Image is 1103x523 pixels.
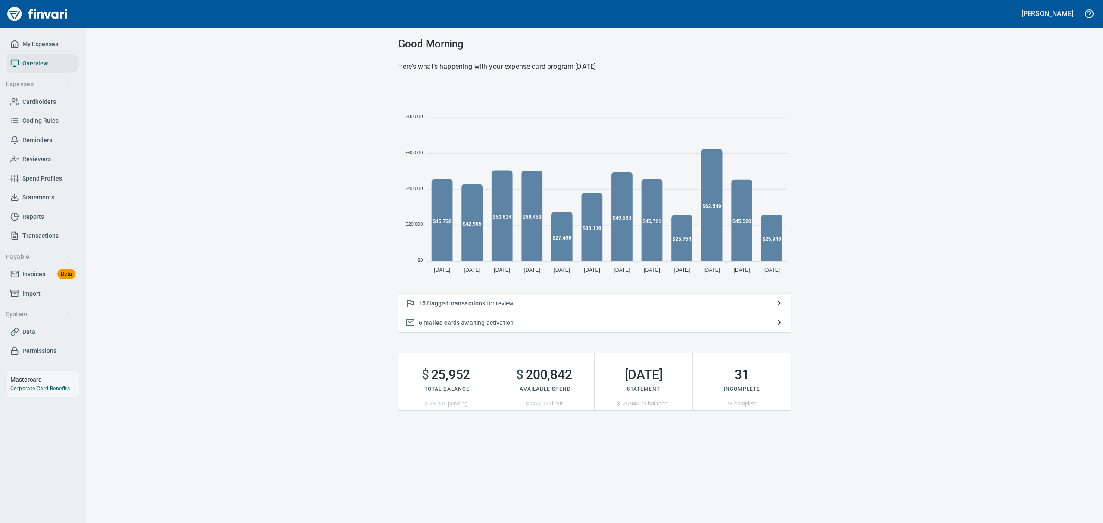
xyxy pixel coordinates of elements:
[3,76,75,92] button: Expenses
[554,267,570,273] tspan: [DATE]
[6,252,71,262] span: Payable
[7,131,79,150] a: Reminders
[406,186,423,191] tspan: $40,000
[7,149,79,169] a: Reviewers
[674,267,690,273] tspan: [DATE]
[6,309,71,320] span: System
[22,58,48,69] span: Overview
[763,267,780,273] tspan: [DATE]
[22,230,59,241] span: Transactions
[7,169,79,188] a: Spend Profiles
[427,300,485,307] span: flagged transactions
[693,353,791,410] button: 31Incomplete78 complete
[7,54,79,73] a: Overview
[22,97,56,107] span: Cardholders
[734,267,750,273] tspan: [DATE]
[10,386,70,392] a: Corporate Card Benefits
[22,212,44,222] span: Reports
[7,207,79,227] a: Reports
[7,341,79,361] a: Permissions
[704,267,720,273] tspan: [DATE]
[1022,9,1073,18] h5: [PERSON_NAME]
[22,135,52,146] span: Reminders
[419,318,770,327] p: awaiting activation
[22,115,59,126] span: Coding Rules
[584,267,600,273] tspan: [DATE]
[7,265,79,284] a: InvoicesBeta
[22,154,51,165] span: Reviewers
[406,150,423,155] tspan: $60,000
[7,92,79,112] a: Cardholders
[1019,7,1075,20] button: [PERSON_NAME]
[5,3,70,24] img: Finvari
[3,306,75,322] button: System
[3,249,75,265] button: Payable
[398,294,791,313] button: 15 flagged transactions for review
[7,34,79,54] a: My Expenses
[57,269,75,279] span: Beta
[434,267,450,273] tspan: [DATE]
[22,192,54,203] span: Statements
[22,327,35,337] span: Data
[693,399,791,408] p: 78 complete
[10,375,79,384] h6: Mastercard
[398,38,791,50] h3: Good Morning
[418,258,423,263] tspan: $0
[693,367,791,383] h2: 31
[406,114,423,119] tspan: $80,000
[7,226,79,246] a: Transactions
[464,267,480,273] tspan: [DATE]
[7,188,79,207] a: Statements
[406,221,423,227] tspan: $20,000
[6,79,71,90] span: Expenses
[724,386,760,392] span: Incomplete
[424,319,460,326] span: mailed cards
[644,267,660,273] tspan: [DATE]
[614,267,630,273] tspan: [DATE]
[22,346,56,356] span: Permissions
[398,61,791,73] h6: Here’s what’s happening with your expense card program [DATE]
[398,313,791,333] button: 6 mailed cards awaiting activation
[7,111,79,131] a: Coding Rules
[22,39,58,50] span: My Expenses
[419,319,422,326] span: 6
[22,173,62,184] span: Spend Profiles
[22,288,41,299] span: Import
[524,267,540,273] tspan: [DATE]
[419,300,426,307] span: 15
[22,269,45,280] span: Invoices
[7,284,79,303] a: Import
[7,322,79,342] a: Data
[419,299,770,308] p: for review
[494,267,510,273] tspan: [DATE]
